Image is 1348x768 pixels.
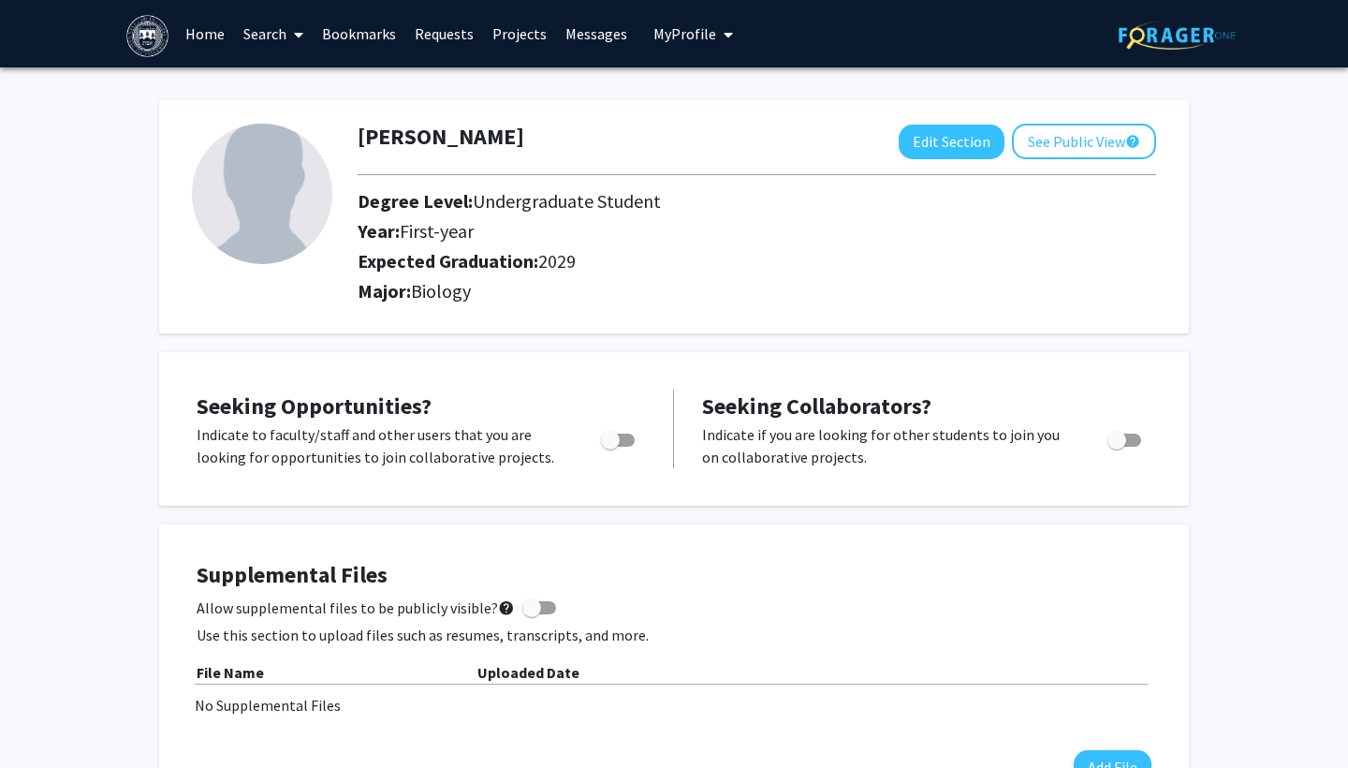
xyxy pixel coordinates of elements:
h2: Year: [358,220,1051,243]
a: Projects [483,1,556,66]
div: No Supplemental Files [195,694,1153,716]
img: Profile Picture [192,124,332,264]
span: My Profile [653,24,716,43]
span: Undergraduate Student [473,189,661,213]
img: ForagerOne Logo [1119,21,1236,50]
a: Home [176,1,234,66]
p: Indicate to faculty/staff and other users that you are looking for opportunities to join collabor... [197,423,565,468]
button: See Public View [1012,124,1156,159]
button: Edit Section [899,125,1004,159]
h4: Supplemental Files [197,562,1151,589]
p: Indicate if you are looking for other students to join you on collaborative projects. [702,423,1072,468]
p: Use this section to upload files such as resumes, transcripts, and more. [197,624,1151,646]
div: Toggle [593,423,645,451]
h2: Expected Graduation: [358,250,1051,273]
a: Messages [556,1,637,66]
span: Allow supplemental files to be publicly visible? [197,597,515,619]
a: Search [234,1,313,66]
h1: [PERSON_NAME] [358,124,524,151]
b: Uploaded Date [477,663,579,682]
span: Seeking Opportunities? [197,391,432,421]
a: Bookmarks [313,1,405,66]
span: 2029 [538,249,576,273]
span: Biology [411,279,471,303]
span: Seeking Collaborators? [702,391,931,421]
mat-icon: help [1125,130,1140,153]
mat-icon: help [498,597,515,619]
iframe: Chat [14,684,80,754]
div: Toggle [1100,423,1151,451]
h2: Major: [358,280,1156,303]
b: File Name [197,663,264,682]
img: Brandeis University Logo [126,15,168,57]
span: First-year [400,219,474,243]
h2: Degree Level: [358,190,1051,213]
a: Requests [405,1,483,66]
